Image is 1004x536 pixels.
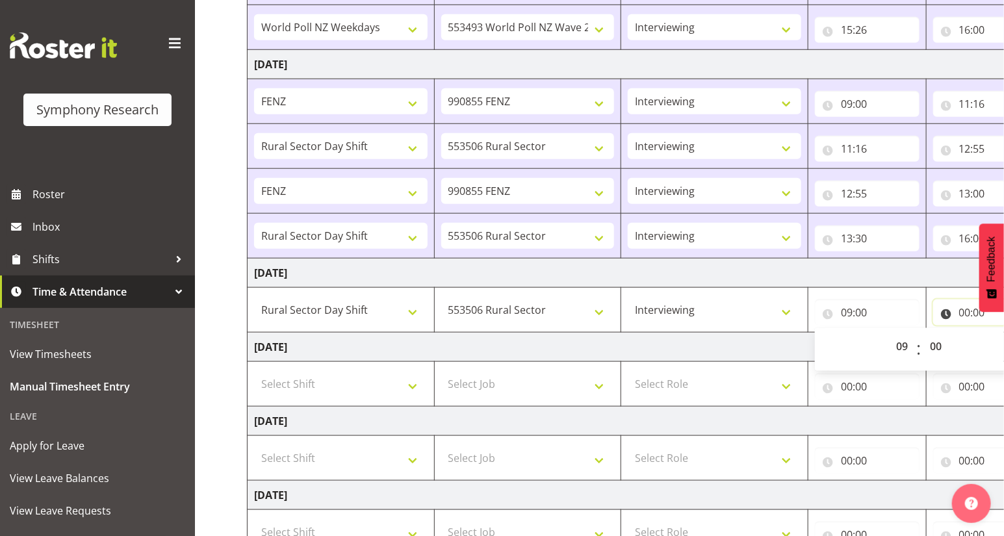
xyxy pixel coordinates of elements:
a: View Leave Requests [3,494,192,527]
input: Click to select... [815,181,920,207]
a: View Timesheets [3,338,192,370]
input: Click to select... [815,448,920,474]
a: Manual Timesheet Entry [3,370,192,403]
span: Time & Attendance [32,282,169,301]
img: Rosterit website logo [10,32,117,58]
div: Symphony Research [36,100,159,120]
span: Roster [32,185,188,204]
input: Click to select... [815,374,920,400]
span: Manual Timesheet Entry [10,377,185,396]
a: Apply for Leave [3,429,192,462]
span: : [917,333,921,366]
span: Feedback [986,236,998,282]
img: help-xxl-2.png [965,497,978,510]
button: Feedback - Show survey [979,223,1004,312]
a: View Leave Balances [3,462,192,494]
span: Apply for Leave [10,436,185,455]
input: Click to select... [815,17,920,43]
span: View Leave Balances [10,468,185,488]
div: Leave [3,403,192,429]
span: Shifts [32,249,169,269]
span: View Timesheets [10,344,185,364]
span: Inbox [32,217,188,236]
input: Click to select... [815,136,920,162]
input: Click to select... [815,300,920,325]
input: Click to select... [815,91,920,117]
input: Click to select... [815,225,920,251]
div: Timesheet [3,311,192,338]
span: View Leave Requests [10,501,185,520]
